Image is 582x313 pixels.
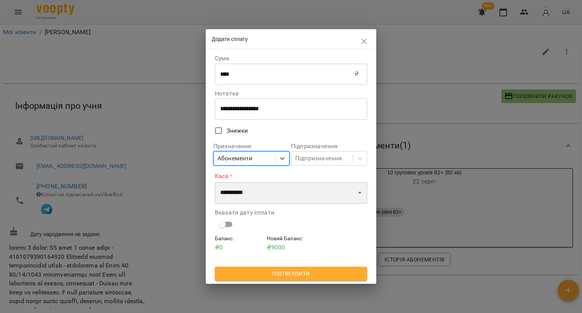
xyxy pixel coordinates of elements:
h6: Баланс : [215,235,264,243]
span: Додати сплату [212,36,248,42]
p: ₴ [354,69,359,78]
h6: Новий Баланс : [267,235,316,243]
div: Абонементи [217,154,252,163]
p: ₴ 9000 [267,243,316,252]
label: Сума [215,55,367,61]
button: Підтвердити [215,267,367,280]
div: Підпризначення [295,154,342,163]
label: Підпризначення [291,143,367,149]
label: Призначення [213,143,289,149]
label: Нотатка [215,91,367,97]
label: Каса [215,172,367,180]
p: ₴ 0 [215,243,264,252]
span: Знижки [227,126,248,135]
span: Підтвердити [221,269,361,278]
label: Вказати дату сплати [215,210,367,216]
